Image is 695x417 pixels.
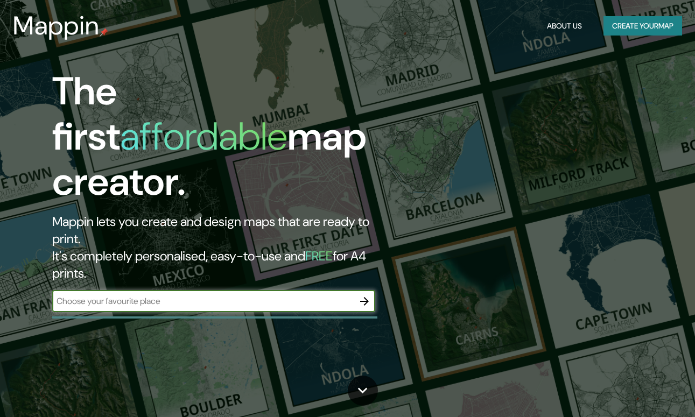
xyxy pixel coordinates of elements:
[305,248,333,264] h5: FREE
[52,295,354,307] input: Choose your favourite place
[100,28,108,37] img: mappin-pin
[52,69,400,213] h1: The first map creator.
[603,16,682,36] button: Create yourmap
[543,16,586,36] button: About Us
[120,111,287,161] h1: affordable
[52,213,400,282] h2: Mappin lets you create and design maps that are ready to print. It's completely personalised, eas...
[13,11,100,41] h3: Mappin
[599,375,683,405] iframe: Help widget launcher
